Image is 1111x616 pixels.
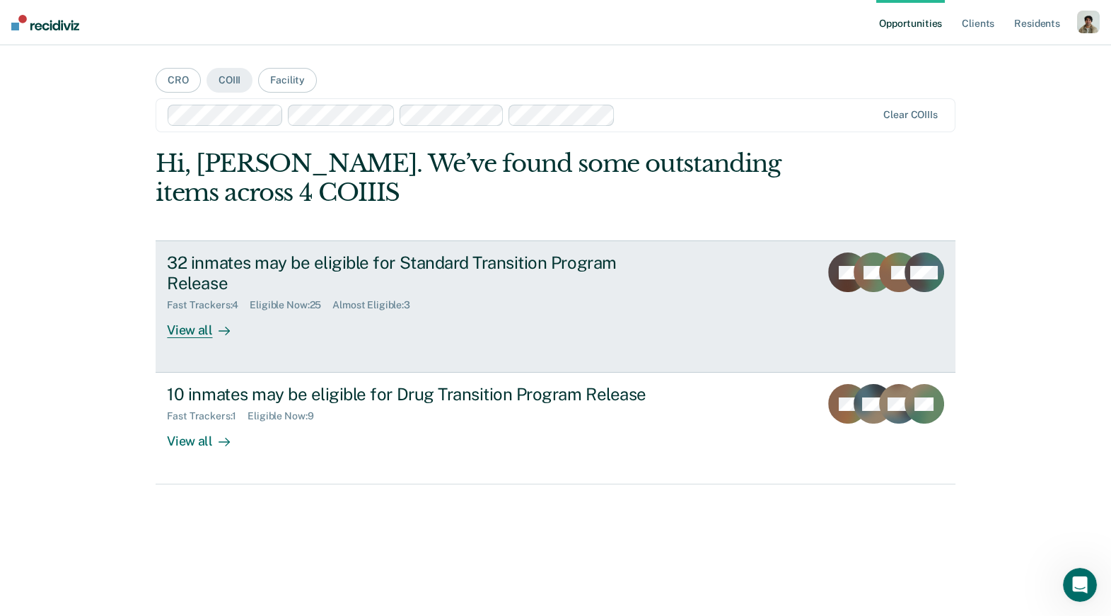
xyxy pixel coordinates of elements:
[167,252,663,294] div: 32 inmates may be eligible for Standard Transition Program Release
[156,373,955,484] a: 10 inmates may be eligible for Drug Transition Program ReleaseFast Trackers:1Eligible Now:9View all
[250,299,332,311] div: Eligible Now : 25
[248,410,325,422] div: Eligible Now : 9
[883,109,937,121] div: Clear COIIIs
[167,311,246,339] div: View all
[1063,568,1097,602] iframe: Intercom live chat
[156,240,955,373] a: 32 inmates may be eligible for Standard Transition Program ReleaseFast Trackers:4Eligible Now:25A...
[332,299,421,311] div: Almost Eligible : 3
[167,422,246,450] div: View all
[167,410,248,422] div: Fast Trackers : 1
[258,68,317,93] button: Facility
[11,15,79,30] img: Recidiviz
[156,68,201,93] button: CRO
[167,384,663,405] div: 10 inmates may be eligible for Drug Transition Program Release
[167,299,250,311] div: Fast Trackers : 4
[207,68,252,93] button: COIII
[156,149,795,207] div: Hi, [PERSON_NAME]. We’ve found some outstanding items across 4 COIIIS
